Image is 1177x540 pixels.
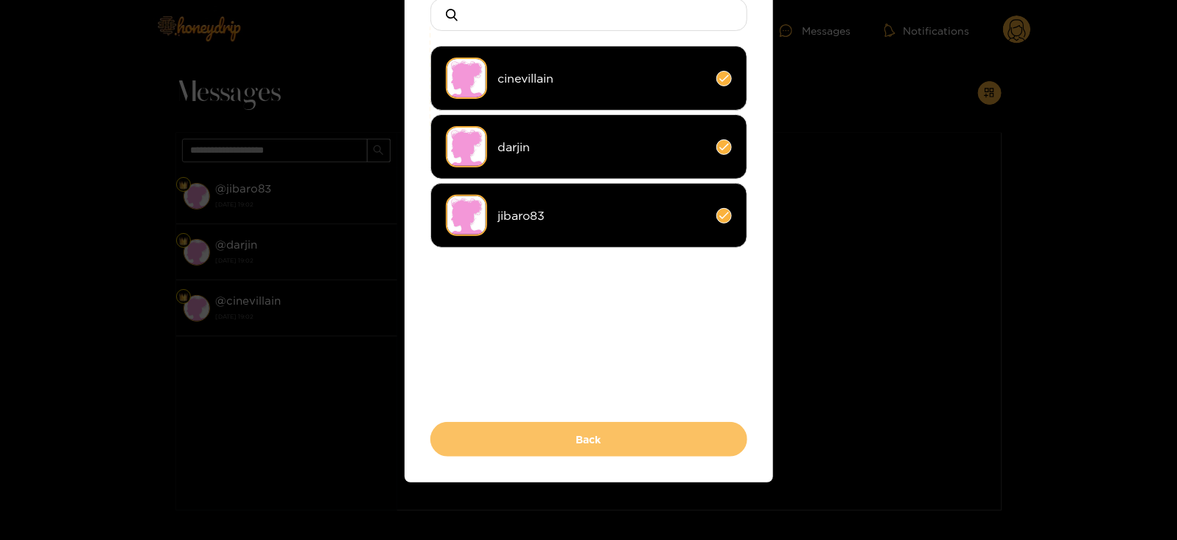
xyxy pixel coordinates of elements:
img: no-avatar.png [446,195,487,236]
span: jibaro83 [498,207,705,224]
button: Back [430,422,747,457]
span: darjin [498,139,705,156]
span: cinevillain [498,70,705,87]
img: no-avatar.png [446,58,487,99]
img: no-avatar.png [446,126,487,167]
